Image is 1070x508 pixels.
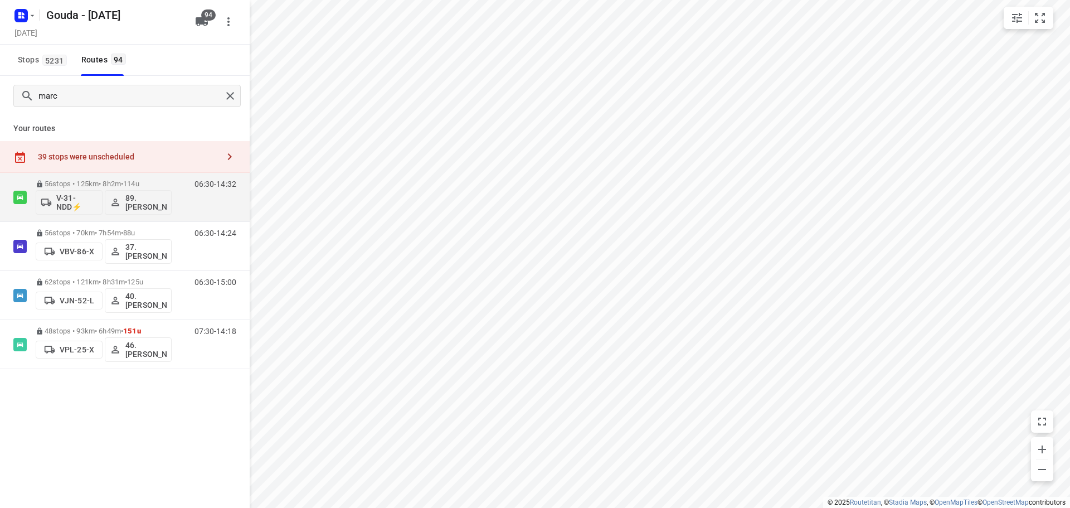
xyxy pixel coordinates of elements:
a: Stadia Maps [889,499,927,506]
p: 62 stops • 121km • 8h31m [36,278,172,286]
p: V-31-NDD⚡ [56,193,98,211]
button: 89.[PERSON_NAME] [105,190,172,215]
span: 125u [127,278,143,286]
h5: Rename [42,6,186,24]
span: 114u [123,180,139,188]
button: 94 [191,11,213,33]
span: Stops [18,53,70,67]
button: 46. [PERSON_NAME] [105,337,172,362]
p: 40.[PERSON_NAME] [125,292,167,309]
button: 37.[PERSON_NAME] [105,239,172,264]
p: VJN-52-L [60,296,94,305]
span: 88u [123,229,135,237]
p: 56 stops • 125km • 8h2m [36,180,172,188]
span: • [121,229,123,237]
span: • [125,278,127,286]
p: 56 stops • 70km • 7h54m [36,229,172,237]
div: 39 stops were unscheduled [38,152,218,161]
a: OpenStreetMap [983,499,1029,506]
span: 5231 [42,55,67,66]
span: • [121,180,123,188]
p: 06:30-15:00 [194,278,236,287]
p: 46. [PERSON_NAME] [125,341,167,359]
p: Your routes [13,123,236,134]
button: VBV-86-X [36,243,103,260]
p: 48 stops • 93km • 6h49m [36,327,172,335]
p: 37.[PERSON_NAME] [125,243,167,260]
div: small contained button group [1004,7,1053,29]
button: V-31-NDD⚡ [36,190,103,215]
p: 07:30-14:18 [194,327,236,336]
p: 06:30-14:32 [194,180,236,188]
p: VBV-86-X [60,247,94,256]
span: 94 [201,9,216,21]
span: • [121,327,123,335]
input: Search routes [38,88,222,105]
li: © 2025 , © , © © contributors [828,499,1066,506]
button: Fit zoom [1029,7,1051,29]
a: Routetitan [850,499,881,506]
p: 89.[PERSON_NAME] [125,193,167,211]
button: VPL-25-X [36,341,103,359]
div: Routes [81,53,129,67]
button: Map settings [1006,7,1028,29]
button: 40.[PERSON_NAME] [105,288,172,313]
a: OpenMapTiles [935,499,977,506]
h5: [DATE] [10,26,42,39]
button: VJN-52-L [36,292,103,309]
span: 94 [111,54,126,65]
span: 151u [123,327,141,335]
p: 06:30-14:24 [194,229,236,238]
p: VPL-25-X [60,345,94,354]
